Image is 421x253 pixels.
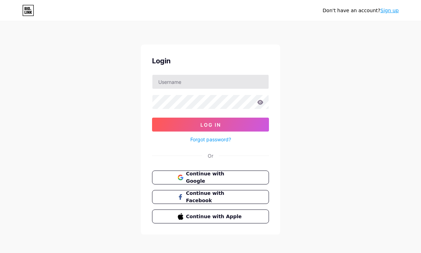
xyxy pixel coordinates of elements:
button: Continue with Google [152,171,269,184]
a: Sign up [380,8,399,13]
div: Don't have an account? [323,7,399,14]
span: Continue with Facebook [186,190,244,204]
span: Continue with Google [186,170,244,185]
input: Username [152,75,269,89]
button: Continue with Facebook [152,190,269,204]
span: Log In [200,122,221,128]
button: Log In [152,118,269,132]
div: Or [208,152,213,159]
span: Continue with Apple [186,213,244,220]
a: Forgot password? [190,136,231,143]
button: Continue with Apple [152,209,269,223]
div: Login [152,56,269,66]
